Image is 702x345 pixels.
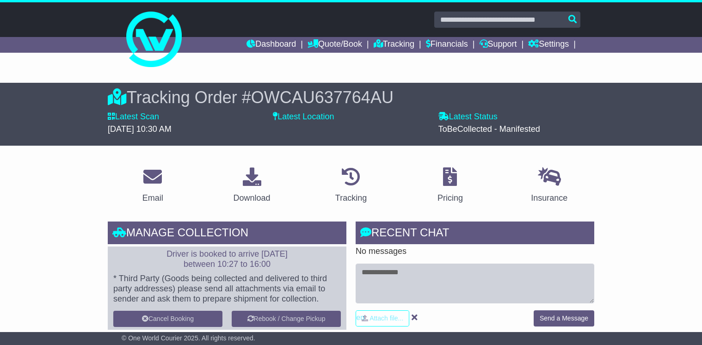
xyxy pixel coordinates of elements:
a: Tracking [374,37,414,53]
a: Email [136,164,169,208]
div: Pricing [437,192,463,204]
div: Email [142,192,163,204]
p: No messages [356,246,594,257]
button: Cancel Booking [113,311,222,327]
div: RECENT CHAT [356,222,594,246]
div: Manage collection [108,222,346,246]
div: Download [234,192,271,204]
label: Latest Status [438,112,498,122]
a: Insurance [525,164,573,208]
div: Insurance [531,192,567,204]
label: Latest Scan [108,112,159,122]
span: © One World Courier 2025. All rights reserved. [122,334,255,342]
button: Send a Message [534,310,594,327]
label: Latest Location [273,112,334,122]
a: Tracking [329,164,373,208]
a: Support [480,37,517,53]
span: [DATE] 10:30 AM [108,124,172,134]
button: Rebook / Change Pickup [232,311,341,327]
div: Tracking Order # [108,87,594,107]
a: Financials [426,37,468,53]
p: * Third Party (Goods being collected and delivered to third party addresses) please send all atta... [113,274,341,304]
a: Quote/Book [308,37,362,53]
a: Dashboard [246,37,296,53]
div: Tracking [335,192,367,204]
a: Pricing [431,164,469,208]
span: OWCAU637764AU [251,88,394,107]
a: Settings [528,37,569,53]
span: ToBeCollected - Manifested [438,124,540,134]
p: Driver is booked to arrive [DATE] between 10:27 to 16:00 [113,249,341,269]
a: Download [228,164,277,208]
